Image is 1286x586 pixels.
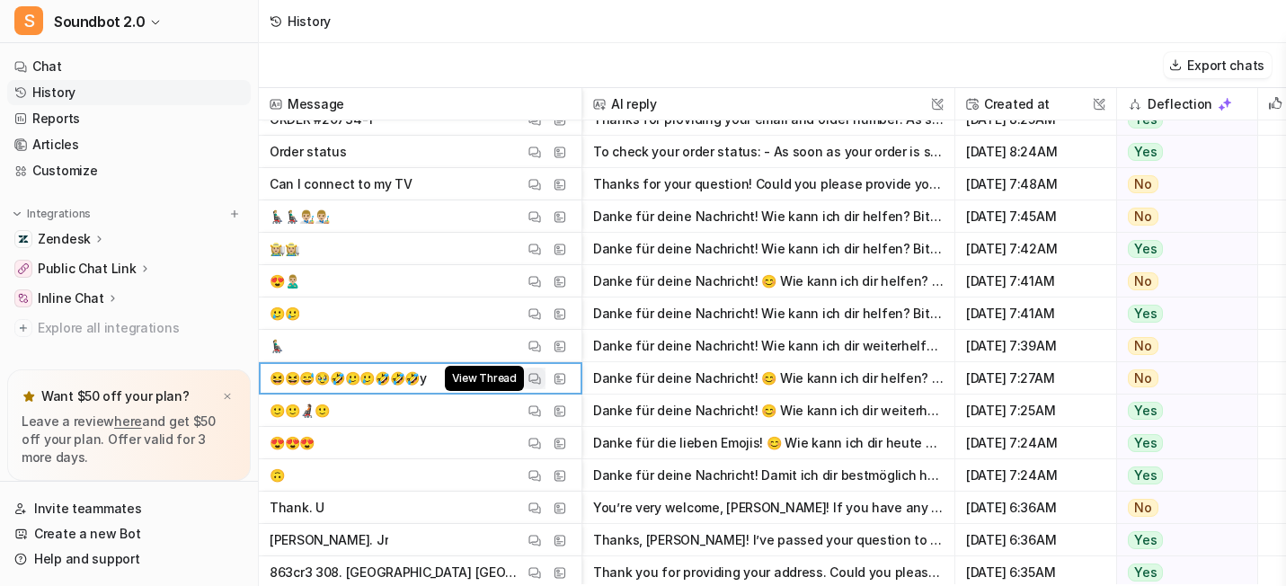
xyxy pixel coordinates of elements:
[1128,175,1158,193] span: No
[270,459,285,492] p: 🙃
[593,427,944,459] button: Danke für die lieben Emojis! 😊 Wie kann ich dir heute weiterhelfen? Bitte teile mir auch deine E-...
[1128,402,1163,420] span: Yes
[270,395,330,427] p: 🙂🙂🧑🏽‍🦼🙂
[18,234,29,244] img: Zendesk
[1117,395,1246,427] button: Yes
[962,459,1109,492] span: [DATE] 7:24AM
[114,413,142,429] a: here
[962,136,1109,168] span: [DATE] 8:24AM
[22,413,236,466] p: Leave a review and get $50 off your plan. Offer valid for 3 more days.
[524,368,545,389] button: View Thread
[962,168,1109,200] span: [DATE] 7:48AM
[593,524,944,556] button: Thanks, [PERSON_NAME]! I’ve passed your question to our team. One of our agents will get back to ...
[38,314,244,342] span: Explore all integrations
[593,330,944,362] button: Danke für deine Nachricht! Wie kann ich dir weiterhelfen? Bitte gib mir auch deine E-Mail-Adresse...
[22,389,36,404] img: star
[270,492,324,524] p: Thank. U
[1128,564,1163,582] span: Yes
[1117,200,1246,233] button: No
[27,207,91,221] p: Integrations
[270,297,299,330] p: 🥲🥲
[14,319,32,337] img: explore all integrations
[270,136,347,168] p: Order status
[222,391,233,403] img: x
[1128,272,1158,290] span: No
[1117,492,1246,524] button: No
[1128,111,1163,129] span: Yes
[7,132,251,157] a: Articles
[1128,143,1163,161] span: Yes
[962,427,1109,459] span: [DATE] 7:24AM
[38,260,137,278] p: Public Chat Link
[7,106,251,131] a: Reports
[1117,427,1246,459] button: Yes
[962,88,1109,120] span: Created at
[7,496,251,521] a: Invite teammates
[962,330,1109,362] span: [DATE] 7:39AM
[1128,305,1163,323] span: Yes
[593,459,944,492] button: Danke für deine Nachricht! Damit ich dir bestmöglich helfen kann, bräuchte ich bitte deine E-Mail...
[593,200,944,233] button: Danke für deine Nachricht! Wie kann ich dir helfen? Bitte teile mir deine E-Mail-Adresse mit, dam...
[1128,208,1158,226] span: No
[1128,337,1158,355] span: No
[1117,265,1246,297] button: No
[7,315,251,341] a: Explore all integrations
[1148,88,1212,120] h2: Deflection
[590,88,947,120] span: AI reply
[7,80,251,105] a: History
[38,230,91,248] p: Zendesk
[7,546,251,572] a: Help and support
[14,6,43,35] span: S
[1128,499,1158,517] span: No
[962,200,1109,233] span: [DATE] 7:45AM
[1117,362,1246,395] button: No
[593,492,944,524] button: You’re very welcome, [PERSON_NAME]! If you have any more questions, just let us know. Have a grea...
[962,297,1109,330] span: [DATE] 7:41AM
[593,136,944,168] button: To check your order status: - As soon as your order is shipped, you'll receive a tracking link by...
[593,265,944,297] button: Danke für deine Nachricht! 😊 Wie kann ich dir helfen? Bitte teile mir deine E-Mail-Adresse mit, d...
[962,524,1109,556] span: [DATE] 6:36AM
[270,233,299,265] p: 👩🏼‍🌾👩🏼‍🌾
[962,395,1109,427] span: [DATE] 7:25AM
[38,289,104,307] p: Inline Chat
[270,524,388,556] p: [PERSON_NAME]. Jr
[18,293,29,304] img: Inline Chat
[962,362,1109,395] span: [DATE] 7:27AM
[11,208,23,220] img: expand menu
[593,362,944,395] button: Danke für deine Nachricht! 😊 Wie kann ich dir helfen? Bitte teile mir deine E-Mail-Adresse mit, d...
[270,200,330,233] p: 👨🏼‍🦼‍➡️👨🏼‍🦼‍➡️👨🏼‍🎨👨🏼‍🎨
[1117,233,1246,265] button: Yes
[54,9,145,34] span: Soundbot 2.0
[962,492,1109,524] span: [DATE] 6:36AM
[270,330,285,362] p: 👨🏼‍🦼‍➡️
[1117,524,1246,556] button: Yes
[593,233,944,265] button: Danke für deine Nachricht! Wie kann ich dir helfen? Bitte teile mir deine E-Mail-Adresse mit, dam...
[1117,330,1246,362] button: No
[7,205,96,223] button: Integrations
[962,233,1109,265] span: [DATE] 7:42AM
[7,54,251,79] a: Chat
[41,387,190,405] p: Want $50 off your plan?
[270,265,299,297] p: 😍🙎🏼‍♂️
[1128,369,1158,387] span: No
[1128,466,1163,484] span: Yes
[266,88,574,120] span: Message
[1117,136,1246,168] button: Yes
[1117,168,1246,200] button: No
[270,427,315,459] p: 😍😍😍
[593,297,944,330] button: Danke für deine Nachricht! Wie kann ich dir helfen? Bitte teile mir deine E-Mail-Adresse mit, dam...
[593,395,944,427] button: Danke für deine Nachricht! 😊 Wie kann ich dir weiterhelfen? Bitte teile mir auch deine E-Mail-Adr...
[593,168,944,200] button: Thanks for your question! Could you please provide your email address, so I can assist you further?
[1117,459,1246,492] button: Yes
[1117,297,1246,330] button: Yes
[18,263,29,274] img: Public Chat Link
[270,168,412,200] p: Can I connect to my TV
[1128,531,1163,549] span: Yes
[445,366,524,391] span: View Thread
[7,158,251,183] a: Customize
[270,362,427,395] p: 😆😆😅🥹🤣🥲🥲🤣🤣🤣y
[1128,434,1163,452] span: Yes
[7,521,251,546] a: Create a new Bot
[1164,52,1272,78] button: Export chats
[1128,240,1163,258] span: Yes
